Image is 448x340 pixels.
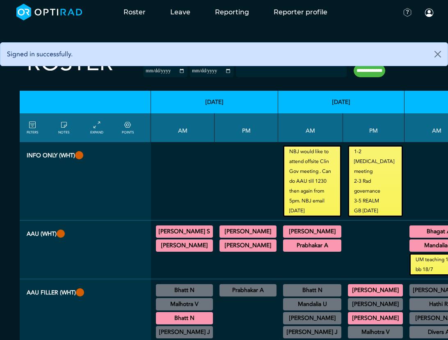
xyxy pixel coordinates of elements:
summary: Mandalia U [284,299,340,309]
div: General US/US Diagnostic MSK/US Gynaecology/US Interventional H&N/US Interventional MSK/US Interv... [156,298,213,310]
div: General CT/General MRI/General XR 11:30 - 13:30 [156,326,213,338]
div: US Head & Neck/US Interventional H&N 09:15 - 12:15 [283,312,341,324]
div: General CT/General MRI/General XR 08:30 - 11:00 [156,284,213,296]
div: CT Trauma & Urgent/MRI Trauma & Urgent 13:30 - 18:30 [219,239,277,252]
small: 1-2 [MEDICAL_DATA] meeting 2-3 Rad governance 3-5 REALM GB [DATE] [349,147,402,216]
div: CT Cardiac 13:30 - 17:00 [219,284,277,296]
div: US Interventional MSK 08:30 - 11:00 [283,284,341,296]
summary: Bhatt N [157,313,212,323]
summary: Prabhakar A [284,241,340,250]
summary: [PERSON_NAME] [284,227,340,237]
summary: [PERSON_NAME] [349,313,402,323]
div: CD role 13:30 - 15:30 [348,298,403,310]
summary: [PERSON_NAME] S [157,227,212,237]
a: show/hide notes [58,120,69,135]
summary: [PERSON_NAME] [221,227,275,237]
th: [DATE] [151,91,278,113]
div: CT Trauma & Urgent/MRI Trauma & Urgent 13:30 - 18:30 [348,312,403,324]
summary: [PERSON_NAME] J [284,327,340,337]
summary: [PERSON_NAME] [349,299,402,309]
div: General CT/General MRI/General XR 09:30 - 11:30 [283,326,341,338]
summary: Malhotra V [157,299,212,309]
th: AAU (WHT) [20,221,151,279]
th: AM [151,113,215,142]
summary: [PERSON_NAME] [349,285,402,295]
div: CT Trauma & Urgent/MRI Trauma & Urgent 08:30 - 11:00 [156,239,213,252]
summary: Bhatt N [157,285,212,295]
summary: Malhotra V [349,327,402,337]
a: collapse/expand entries [90,120,103,135]
a: FILTERS [27,120,38,135]
th: [DATE] [278,91,405,113]
div: CT Trauma & Urgent/MRI Trauma & Urgent 13:30 - 18:30 [219,225,277,238]
a: collapse/expand expected points [122,120,134,135]
summary: [PERSON_NAME] [157,241,212,250]
div: CT Trauma & Urgent/MRI Trauma & Urgent 08:30 - 13:30 [283,239,341,252]
div: US Diagnostic MSK/US Interventional MSK/US General Adult 09:00 - 12:00 [283,298,341,310]
summary: Bhatt N [284,285,340,295]
small: NBJ would like to attend offsite Clin Gov meeting . Can do AAU till 1230 then again from 5pm. NBJ... [284,147,340,216]
summary: [PERSON_NAME] J [157,327,212,337]
input: null [237,66,278,74]
summary: Prabhakar A [221,285,275,295]
div: CT Trauma & Urgent/MRI Trauma & Urgent 08:30 - 12:30 [283,225,341,238]
summary: [PERSON_NAME] [284,313,340,323]
button: Close [428,43,448,66]
h2: Roster [27,49,113,77]
div: CT Trauma & Urgent/MRI Trauma & Urgent 11:00 - 13:30 [156,312,213,324]
div: CT Trauma & Urgent/MRI Trauma & Urgent 12:30 - 13:30 [348,284,403,296]
th: INFO ONLY (WHT) [20,142,151,221]
div: CT Trauma & Urgent/MRI Trauma & Urgent 08:30 - 13:30 [156,225,213,238]
th: PM [215,113,278,142]
img: brand-opti-rad-logos-blue-and-white-d2f68631ba2948856bd03f2d395fb146ddc8fb01b4b6e9315ea85fa773367... [16,4,82,21]
th: AM [278,113,343,142]
th: PM [343,113,405,142]
summary: [PERSON_NAME] [221,241,275,250]
div: CT Trauma & Urgent/MRI Trauma & Urgent 13:30 - 18:30 [348,326,403,338]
